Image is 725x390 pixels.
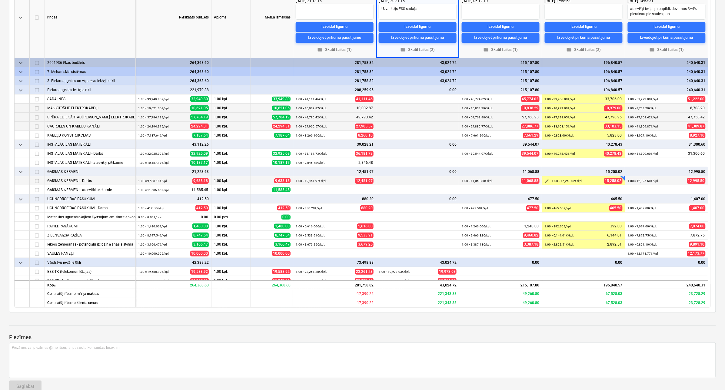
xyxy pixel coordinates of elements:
span: edit [462,106,467,111]
div: + [623,108,629,114]
div: 1.00 kpl. [211,231,251,240]
small: 1.00 × 10,621.05€ / kpl. [138,107,169,110]
button: Skatīt failus (1) [462,45,540,54]
small: 1.00 × 7,661.29€ / kpl. [462,134,491,137]
span: edit [296,124,301,129]
button: Izveidot līgumu [545,22,623,31]
small: 1.00 × 10,838.29€ / kpl. [462,107,493,110]
div: + [706,145,712,151]
span: edit [379,124,384,129]
div: + [623,127,629,133]
span: edit [379,97,384,102]
div: + [374,99,380,105]
span: 7,187.64 [274,133,291,138]
small: 1.00 × 41,111.46€ / kpl. [296,97,327,101]
div: + [706,154,712,160]
div: 3. Elektroapgādes un vājstrāvu iekšējie tīkli [47,76,133,85]
span: edit [545,115,550,120]
div: Neizdevās iegūt projektu [573,3,625,10]
span: edit [545,133,550,138]
span: 8,927.10 [689,133,706,138]
div: Izveidot līgumu [653,23,680,30]
small: 1.00 × 0.00€ / kpl. [379,97,402,101]
div: + [540,172,546,178]
span: folder [317,47,323,52]
span: 0.00 [531,160,540,165]
span: 47,798.95 [605,115,623,120]
span: edit [296,106,301,111]
div: 196,840.57 [542,280,625,289]
div: + [457,117,463,124]
span: 41,309.87 [687,124,706,129]
span: 0.00 [448,106,457,111]
span: 32,925.09 [272,151,291,156]
span: 0.00 [697,160,706,165]
button: Izveidojiet pirkuma pasūtījumu [462,33,540,42]
div: Izveidot līgumu [487,23,514,30]
textarea: atsevišķi iekļauju papildizdevumus 3+4% pierakstu pie saules pan [628,4,706,20]
small: 1.00 × 8,927.10€ / kpl. [628,134,657,137]
span: 0.00 [448,133,457,138]
div: 264,368.60 [136,280,211,289]
button: Izveidojiet pirkuma pasūtījumu [628,33,706,42]
div: 1.00 kpl. [211,149,251,158]
div: 1.00 kpl. [211,176,251,185]
button: Skatīt failus (2) [379,45,457,54]
div: 1.00 kpl. [211,185,251,194]
span: 8,260.10 [357,133,374,138]
div: GAISMAS ĶERMENI - Darbs [47,176,133,185]
span: edit [545,151,550,156]
div: + [457,99,463,105]
small: 1.00 × 10,002.87€ / kpl. [296,107,327,110]
div: 43,112.26 [138,140,209,149]
span: edit [628,115,633,120]
div: 240,640.31 [628,67,706,76]
small: 1.00 × 27,905.57€ / kpl. [296,125,327,128]
span: 33,706.00 [605,97,623,102]
span: edit [545,179,550,183]
button: Izveidot līgumu [296,22,374,31]
div: 196,840.57 [545,85,623,94]
div: 12,451.97 [296,167,374,176]
span: edit [545,106,550,111]
div: 215,107.80 [462,67,540,76]
span: 47,758.42 [688,115,706,120]
small: 1.00 × 33,706.00€ / kpl. [545,97,576,101]
span: 2,846.48 [358,160,374,165]
span: 57,784.19 [272,115,291,120]
span: 40,278.43 [604,151,623,157]
div: SADALNES [47,94,133,103]
span: 33,949.80 [190,96,209,102]
small: 1.00 × 0.00€ / kpl. [462,161,485,164]
span: 0.00 [448,124,457,129]
div: 15,258.02 [545,167,623,176]
small: 1.00 × 5,823.00€ / kpl. [545,134,574,137]
span: 10,187.17 [272,160,291,165]
div: SPĒKA EL.IEKĀRTAS TĪKLU ELEKTROKABEĻI [47,113,133,121]
div: Izveidot līgumu [404,23,431,30]
div: + [457,108,463,114]
span: folder [649,47,655,52]
span: keyboard_arrow_down [17,168,24,176]
span: 49,790.42 [356,115,374,120]
div: KABEĻU KONSTRUKCIJAS [47,131,133,140]
div: + [457,145,463,151]
div: Izveidojiet pirkuma pasūtījumu [474,34,527,41]
span: Skatīt failus (1) [630,46,703,53]
small: 1.00 × 39,544.07€ / kpl. [462,152,493,155]
div: 281,758.82 [296,76,374,85]
small: 1.00 × 33,103.15€ / kpl. [545,125,576,128]
span: folder [566,47,572,52]
div: 264,368.60 [138,76,209,85]
div: + [623,145,629,151]
small: 1.00 × 31,300.60€ / kpl. [628,152,659,155]
div: + [623,99,629,105]
span: 32,925.09 [190,151,209,157]
small: 1.00 × 57,784.19€ / kpl. [138,116,169,119]
div: 43,024.72 [376,280,459,289]
div: Izveidojiet pirkuma pasūtījumu [557,34,610,41]
small: 1.00 × 8,260.10€ / kpl. [296,134,325,137]
div: + [540,117,546,124]
div: + [540,108,546,114]
div: 1.00 kpl. [211,267,251,276]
